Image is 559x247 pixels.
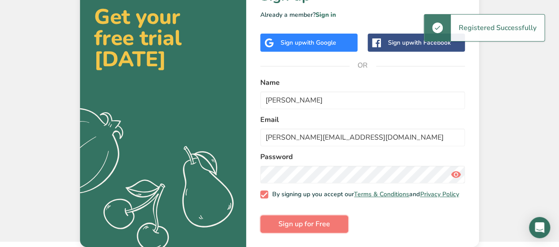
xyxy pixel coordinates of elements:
[409,38,451,47] span: with Facebook
[278,219,330,229] span: Sign up for Free
[260,129,465,146] input: email@example.com
[260,215,348,233] button: Sign up for Free
[260,10,465,19] p: Already a member?
[260,152,465,162] label: Password
[260,114,465,125] label: Email
[268,190,459,198] span: By signing up you accept our and
[388,38,451,47] div: Sign up
[302,38,336,47] span: with Google
[316,11,336,19] a: Sign in
[350,52,376,79] span: OR
[260,77,465,88] label: Name
[420,190,459,198] a: Privacy Policy
[281,38,336,47] div: Sign up
[451,15,544,41] div: Registered Successfully
[529,217,550,238] div: Open Intercom Messenger
[354,190,409,198] a: Terms & Conditions
[260,91,465,109] input: John Doe
[94,6,232,70] h2: Get your free trial [DATE]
